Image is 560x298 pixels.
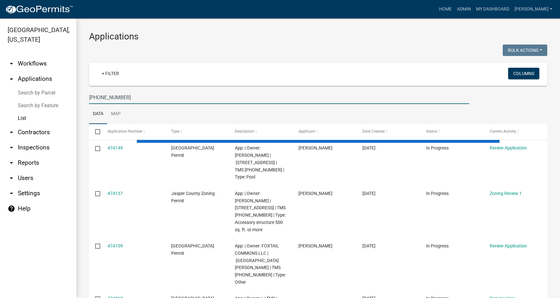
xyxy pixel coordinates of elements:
span: App: | Owner: OLGUIN ULYSES | 590 OAKWOOD Dr | TMS 038-05-00-022 | Type: Pool [235,145,284,179]
datatable-header-cell: Date Created [356,124,420,139]
datatable-header-cell: Application Number [101,124,165,139]
a: My Dashboard [473,3,512,15]
a: 474109 [108,243,123,248]
i: arrow_drop_up [8,75,15,83]
i: arrow_drop_down [8,60,15,67]
span: 09/05/2025 [362,243,375,248]
datatable-header-cell: Type [165,124,229,139]
datatable-header-cell: Status [420,124,484,139]
button: Bulk Actions [503,45,547,56]
span: 09/05/2025 [362,145,375,150]
span: Applicant [298,129,315,134]
a: [PERSON_NAME] [512,3,555,15]
datatable-header-cell: Applicant [292,124,356,139]
span: Jasper County Building Permit [171,243,214,256]
i: arrow_drop_down [8,174,15,182]
datatable-header-cell: Description [229,124,292,139]
span: 09/05/2025 [362,191,375,196]
a: Review Application [490,145,527,150]
a: 474149 [108,145,123,150]
a: Review Application [490,243,527,248]
span: In Progress [426,191,449,196]
a: Zoning Review 1 [490,191,522,196]
h3: Applications [89,31,547,42]
span: In Progress [426,243,449,248]
datatable-header-cell: Current Activity [484,124,547,139]
a: Home [437,3,454,15]
a: Admin [454,3,473,15]
span: Preston Parfitt [298,243,332,248]
i: arrow_drop_down [8,190,15,197]
a: + Filter [97,68,124,79]
button: Columns [508,68,539,79]
i: help [8,205,15,212]
a: Map [107,104,124,124]
span: App: | Owner: FOXTAIL COMMONS LLC | Okatie Hwy & Old Marsh Road | TMS 081-00-03-030 | Type: Other [235,243,286,285]
span: Type [171,129,179,134]
span: Description [235,129,254,134]
span: Current Activity [490,129,516,134]
span: Application Number [108,129,142,134]
span: Ulyses Olguin [298,145,332,150]
i: arrow_drop_down [8,144,15,151]
input: Search for applications [89,91,469,104]
span: Jasper County Building Permit [171,145,214,158]
span: App: | Owner: OLGUIN ULYSES | 590 OAKWOOD Dr | TMS 038-05-00-022 | Type: Accessory structure 500 ... [235,191,286,232]
i: arrow_drop_down [8,159,15,167]
datatable-header-cell: Select [89,124,101,139]
span: Status [426,129,437,134]
span: Ulyses Olguin [298,191,332,196]
i: arrow_drop_down [8,128,15,136]
a: 474137 [108,191,123,196]
a: Data [89,104,107,124]
span: Jasper County Zoning Permit [171,191,215,203]
span: Date Created [362,129,385,134]
span: In Progress [426,145,449,150]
